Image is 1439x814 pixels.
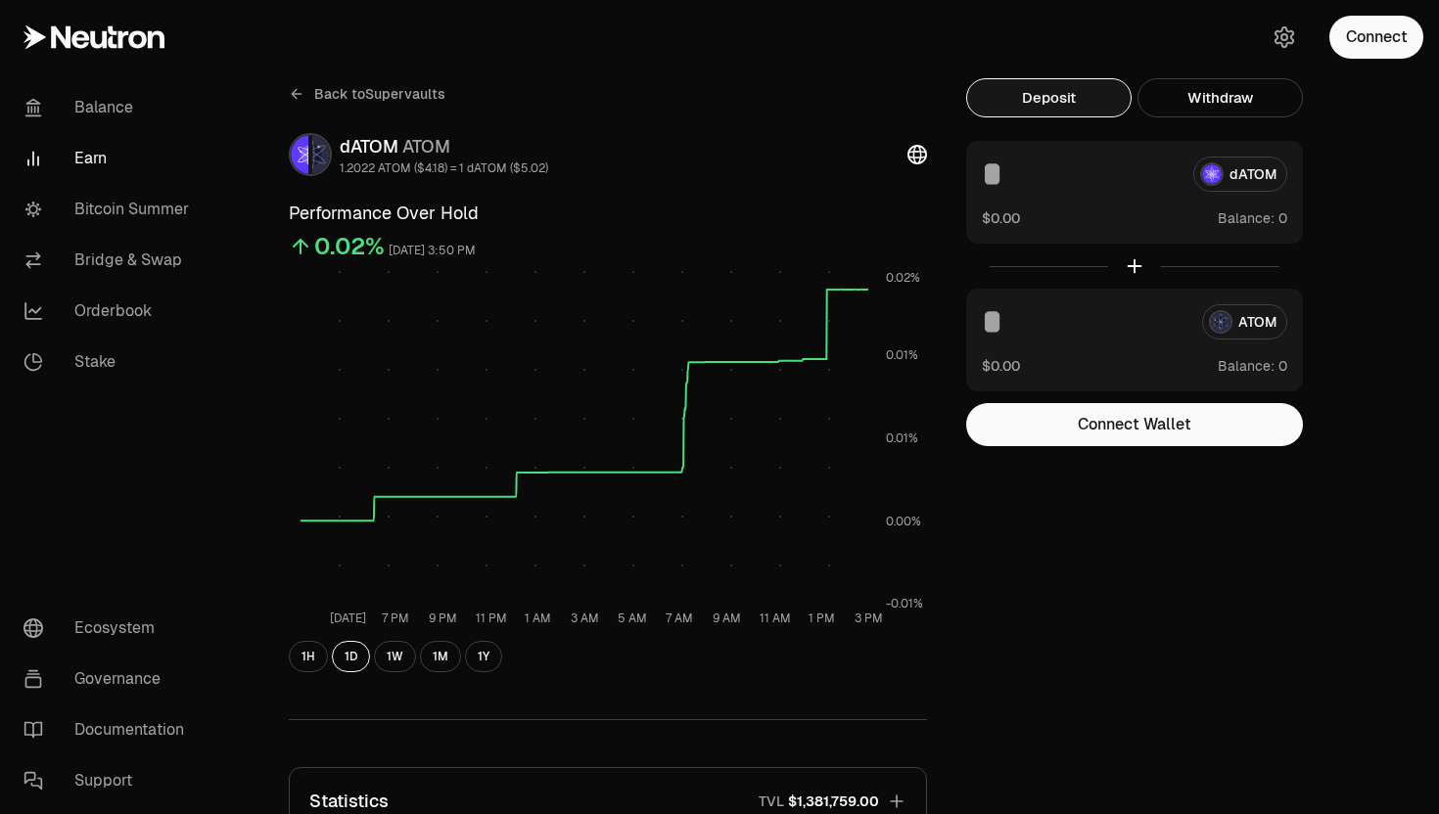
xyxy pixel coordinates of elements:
span: Back to Supervaults [314,84,445,104]
tspan: 0.00% [886,514,921,529]
tspan: 3 PM [855,610,883,626]
tspan: 5 AM [618,610,647,626]
a: Support [8,755,211,806]
a: Governance [8,654,211,704]
a: Bridge & Swap [8,235,211,286]
a: Earn [8,133,211,184]
tspan: 11 AM [760,610,791,626]
button: 1W [374,641,416,672]
span: Balance: [1218,356,1275,376]
img: dATOM Logo [291,135,308,174]
a: Bitcoin Summer [8,184,211,235]
button: Withdraw [1137,78,1303,117]
tspan: 3 AM [571,610,599,626]
span: ATOM [402,135,450,158]
button: 1Y [465,641,502,672]
button: $0.00 [982,355,1020,376]
button: $0.00 [982,207,1020,228]
tspan: 1 PM [809,610,835,626]
tspan: 9 PM [429,610,457,626]
tspan: 7 PM [382,610,409,626]
tspan: 11 PM [476,610,507,626]
button: Connect Wallet [966,403,1303,446]
div: [DATE] 3:50 PM [389,240,476,262]
tspan: 0.01% [886,347,918,363]
p: TVL [759,791,784,811]
a: Back toSupervaults [289,78,445,110]
span: $1,381,759.00 [788,791,879,811]
tspan: 9 AM [713,610,741,626]
span: Balance: [1218,208,1275,228]
tspan: -0.01% [886,596,923,611]
a: Stake [8,337,211,387]
tspan: [DATE] [330,610,366,626]
div: 1.2022 ATOM ($4.18) = 1 dATOM ($5.02) [340,160,548,176]
a: Ecosystem [8,603,211,654]
div: dATOM [340,133,548,160]
h3: Performance Over Hold [289,200,927,227]
button: Connect [1329,16,1423,59]
button: Deposit [966,78,1132,117]
tspan: 1 AM [525,610,551,626]
img: ATOM Logo [312,135,330,174]
a: Documentation [8,704,211,755]
tspan: 0.02% [886,270,920,286]
div: 0.02% [314,231,385,262]
button: 1D [332,641,370,672]
button: 1H [289,641,328,672]
tspan: 7 AM [666,610,693,626]
button: 1M [420,641,461,672]
a: Balance [8,82,211,133]
a: Orderbook [8,286,211,337]
tspan: 0.01% [886,430,918,446]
